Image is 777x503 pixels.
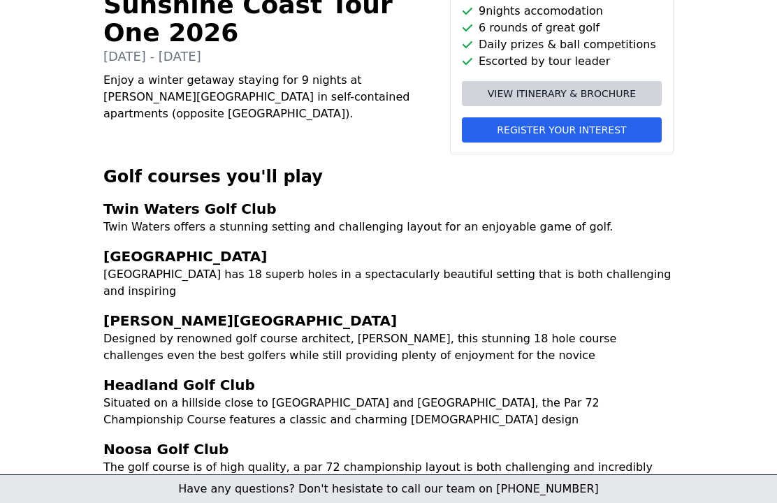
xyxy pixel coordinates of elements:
[103,459,674,493] p: The golf course is of high quality, a par 72 championship layout is both challenging and incredib...
[103,439,674,459] h3: Noosa Golf Club
[103,199,674,219] h3: Twin Waters Golf Club
[103,330,674,364] p: Designed by renowned golf course architect, [PERSON_NAME], this stunning 18 hole course challenge...
[103,311,674,330] h3: [PERSON_NAME][GEOGRAPHIC_DATA]
[462,53,662,70] li: Escorted by tour leader
[462,36,662,53] li: Daily prizes & ball competitions
[103,166,674,188] h2: Golf courses you'll play
[488,87,636,101] span: View itinerary & brochure
[462,117,662,143] button: Register your interest
[103,47,439,66] p: [DATE] - [DATE]
[103,395,674,428] p: Situated on a hillside close to [GEOGRAPHIC_DATA] and [GEOGRAPHIC_DATA], the Par 72 Championship ...
[462,20,662,36] li: 6 rounds of great golf
[103,72,439,122] p: Enjoy a winter getaway staying for 9 nights at [PERSON_NAME][GEOGRAPHIC_DATA] in self-contained a...
[103,247,674,266] h3: [GEOGRAPHIC_DATA]
[103,266,674,300] p: [GEOGRAPHIC_DATA] has 18 superb holes in a spectacularly beautiful setting that is both challengi...
[462,3,662,20] li: 9 nights accomodation
[103,219,674,235] p: Twin Waters offers a stunning setting and challenging layout for an enjoyable game of golf.
[103,375,674,395] h3: Headland Golf Club
[462,81,662,106] a: View itinerary & brochure
[497,123,626,137] span: Register your interest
